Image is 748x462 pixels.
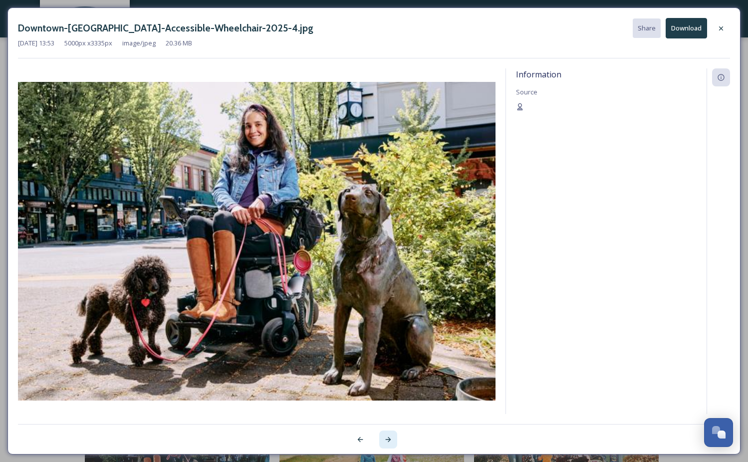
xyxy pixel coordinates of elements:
span: Source [516,87,537,96]
span: 5000 px x 3335 px [64,38,112,48]
button: Open Chat [704,418,733,447]
img: b7ff1f99-73d8-433e-a396-91ec79f70f45.jpg [18,82,496,401]
span: Information [516,69,561,80]
span: 20.36 MB [166,38,192,48]
span: [DATE] 13:53 [18,38,54,48]
button: Share [633,18,661,38]
h3: Downtown-[GEOGRAPHIC_DATA]-Accessible-Wheelchair-2025-4.jpg [18,21,313,35]
span: image/jpeg [122,38,156,48]
button: Download [666,18,707,38]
